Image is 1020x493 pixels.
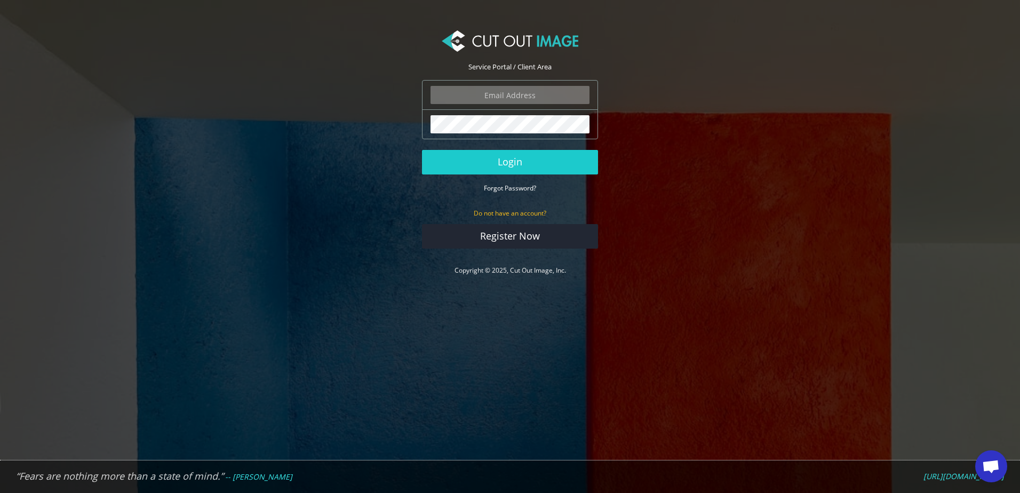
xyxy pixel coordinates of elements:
small: Do not have an account? [474,209,546,218]
button: Login [422,150,598,174]
a: Register Now [422,224,598,249]
div: Open chat [975,450,1007,482]
small: Forgot Password? [484,184,536,193]
em: -- [PERSON_NAME] [225,472,292,482]
em: [URL][DOMAIN_NAME] [923,471,1004,481]
a: [URL][DOMAIN_NAME] [923,472,1004,481]
img: Cut Out Image [442,30,578,52]
input: Email Address [431,86,589,104]
a: Copyright © 2025, Cut Out Image, Inc. [455,266,566,275]
em: “Fears are nothing more than a state of mind.” [16,470,224,482]
span: Service Portal / Client Area [468,62,552,71]
a: Forgot Password? [484,183,536,193]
